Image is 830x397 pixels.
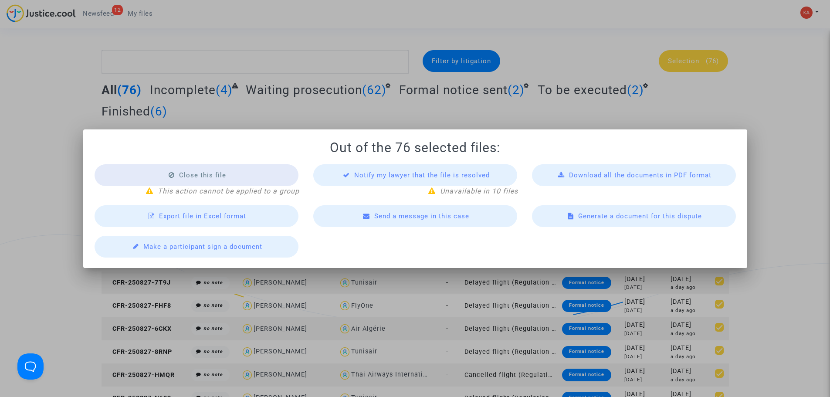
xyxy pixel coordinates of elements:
i: Unavailable in 10 files [440,187,518,195]
span: Download all the documents in PDF format [569,171,711,179]
iframe: Help Scout Beacon - Open [17,353,44,380]
h1: Out of the 76 selected files: [94,140,737,156]
span: Close this file [179,171,226,179]
span: Export file in Excel format [159,212,246,220]
span: Notify my lawyer that the file is resolved [354,171,490,179]
span: Make a participant sign a document [143,243,262,251]
span: Generate a document for this dispute [578,212,702,220]
i: This action cannot be applied to a group [158,187,299,195]
span: Send a message in this case [374,212,469,220]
